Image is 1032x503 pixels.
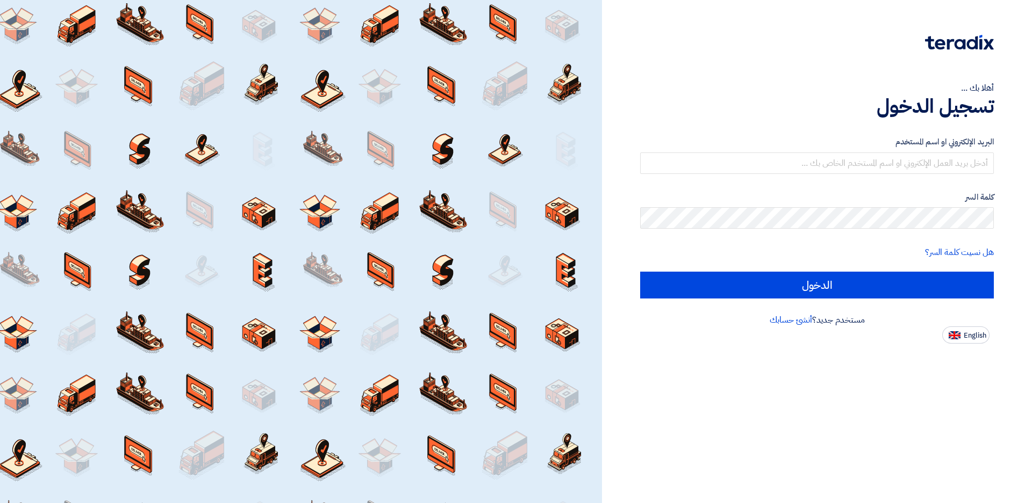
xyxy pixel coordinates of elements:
h1: تسجيل الدخول [640,94,994,118]
div: مستخدم جديد؟ [640,314,994,326]
a: هل نسيت كلمة السر؟ [925,246,994,259]
label: البريد الإلكتروني او اسم المستخدم [640,136,994,148]
input: أدخل بريد العمل الإلكتروني او اسم المستخدم الخاص بك ... [640,152,994,174]
button: English [942,326,990,344]
div: أهلا بك ... [640,82,994,94]
input: الدخول [640,272,994,298]
img: en-US.png [949,331,961,339]
img: Teradix logo [925,35,994,50]
a: أنشئ حسابك [770,314,812,326]
label: كلمة السر [640,191,994,203]
span: English [964,332,986,339]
